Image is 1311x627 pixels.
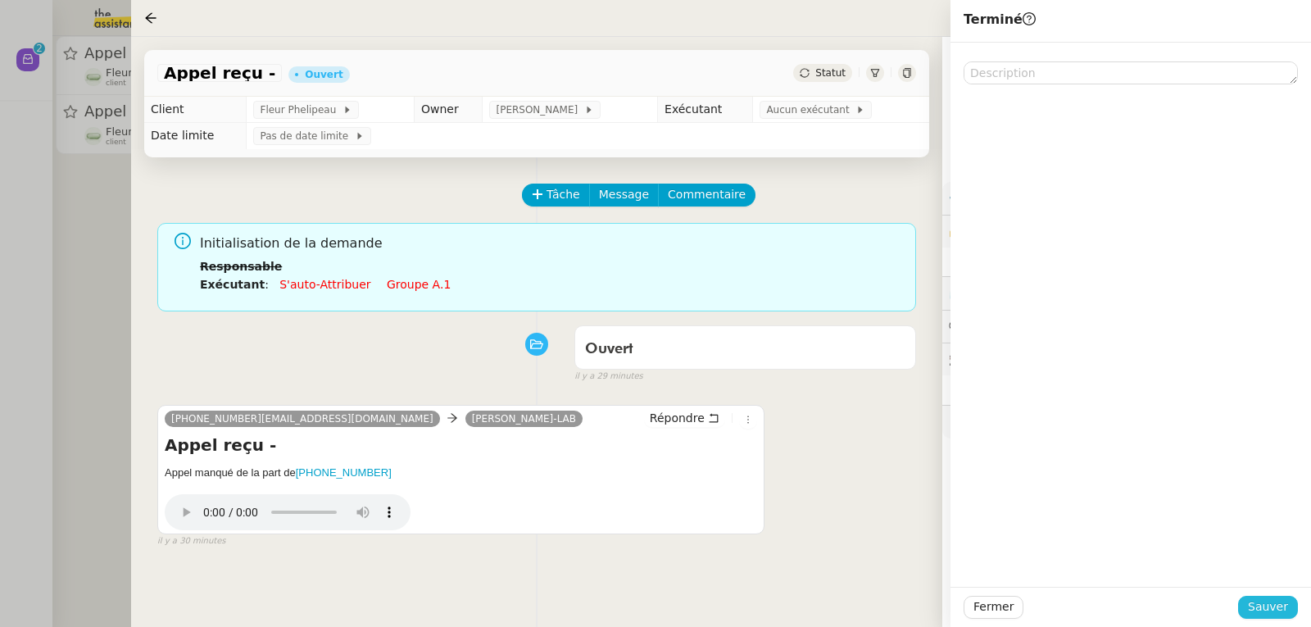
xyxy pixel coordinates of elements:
span: Appel reçu - [164,65,275,81]
div: ⚙️Procédures [942,182,1311,214]
td: Date limite [144,123,247,149]
span: Fleur Phelipeau [260,102,342,118]
span: Statut [815,67,846,79]
span: : [265,278,269,291]
div: 🕵️Autres demandes en cours 3 [942,343,1311,375]
span: Répondre [650,410,705,426]
div: Ouvert [305,70,342,80]
span: Terminé [964,11,1036,27]
button: Message [589,184,659,207]
span: il y a 29 minutes [574,370,643,384]
td: Client [144,97,247,123]
h5: Appel manqué de la part de [165,465,757,481]
b: Exécutant [200,278,265,291]
div: 🔐Données client [942,216,1311,248]
span: il y a 30 minutes [157,534,226,548]
span: Tâche [547,185,580,204]
button: Fermer [964,596,1023,619]
div: 🧴Autres [942,406,1311,438]
td: Owner [414,97,483,123]
a: [PERSON_NAME]-LAB [465,411,583,426]
span: Aucun exécutant [766,102,855,118]
button: Sauver [1238,596,1298,619]
span: ⏲️ [949,286,1062,299]
span: 🔐 [949,222,1055,241]
span: Initialisation de la demande [200,233,903,255]
span: Commentaire [668,185,746,204]
span: [PHONE_NUMBER][EMAIL_ADDRESS][DOMAIN_NAME] [171,413,433,425]
span: ⚙️ [949,189,1034,207]
span: Message [599,185,649,204]
span: 🧴 [949,415,1000,428]
b: Responsable [200,260,282,273]
span: [PERSON_NAME] [496,102,583,118]
h4: Appel reçu - [165,434,757,457]
span: Sauver [1248,597,1288,616]
span: Pas de date limite [260,128,354,144]
td: Exécutant [658,97,753,123]
button: Commentaire [658,184,755,207]
span: Fermer [973,597,1014,616]
audio: Your browser does not support the audio element. [165,486,411,530]
a: Groupe a.1 [387,278,451,291]
span: 💬 [949,320,1054,333]
a: S'auto-attribuer [279,278,370,291]
button: Tâche [522,184,590,207]
button: Répondre [644,409,725,427]
div: ⏲️Tâches 0:00 [942,277,1311,309]
div: 💬Commentaires [942,311,1311,343]
span: 🕵️ [949,352,1154,366]
span: Ouvert [585,342,633,357]
a: [PHONE_NUMBER] [296,466,392,479]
